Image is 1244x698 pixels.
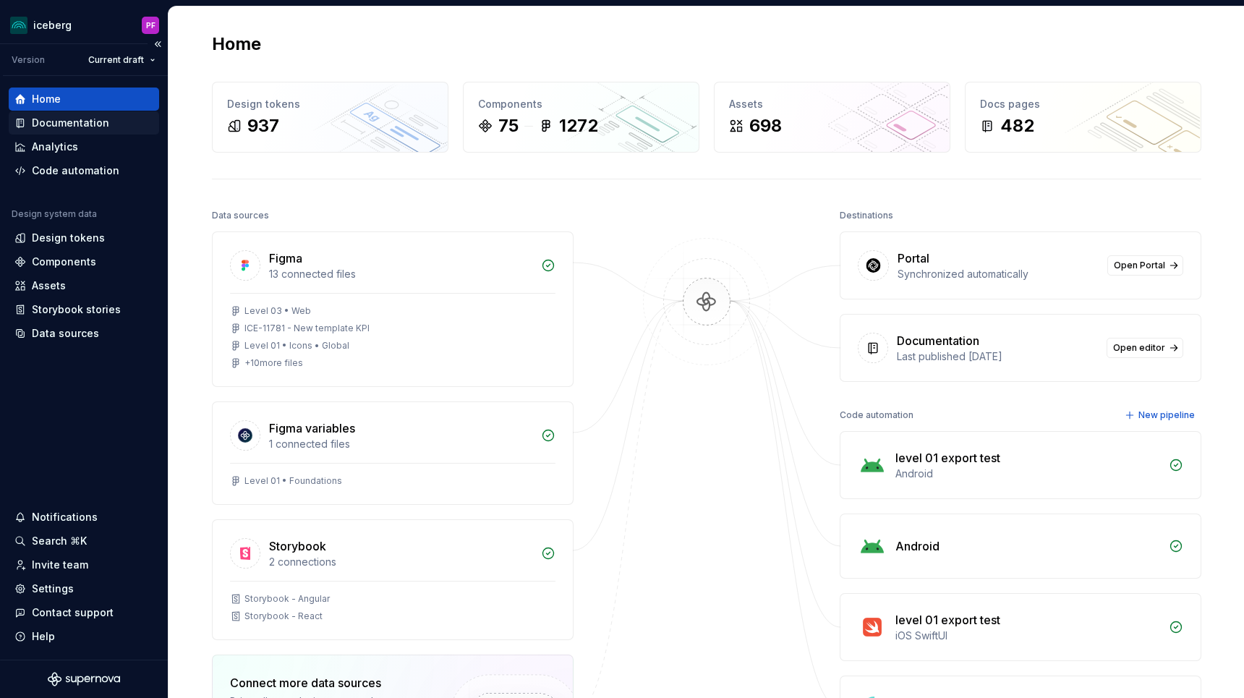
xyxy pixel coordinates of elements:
div: Settings [32,582,74,596]
div: Connect more data sources [230,674,425,691]
button: Current draft [82,50,162,70]
div: Notifications [32,510,98,524]
a: Home [9,88,159,111]
span: Current draft [88,54,144,66]
a: Open Portal [1107,255,1183,276]
div: Components [32,255,96,269]
a: Code automation [9,159,159,182]
div: Help [32,629,55,644]
div: 937 [247,114,279,137]
div: 482 [1000,114,1034,137]
button: icebergPF [3,9,165,41]
a: Figma variables1 connected filesLevel 01 • Foundations [212,401,574,505]
a: Components751272 [463,82,699,153]
a: Invite team [9,553,159,576]
div: 13 connected files [269,267,532,281]
div: Android [895,467,1160,481]
a: Documentation [9,111,159,135]
div: Design tokens [227,97,433,111]
a: Components [9,250,159,273]
a: Figma13 connected filesLevel 03 • WebICE-11781 - New template KPILevel 01 • Icons • Global+10more... [212,231,574,387]
button: Search ⌘K [9,529,159,553]
span: Open Portal [1114,260,1165,271]
div: Code automation [32,163,119,178]
div: iOS SwiftUI [895,629,1160,643]
a: Assets698 [714,82,950,153]
div: PF [146,20,155,31]
div: Data sources [32,326,99,341]
span: New pipeline [1138,409,1195,421]
div: Android [895,537,940,555]
div: ICE-11781 - New template KPI [244,323,370,334]
div: Assets [32,278,66,293]
div: Storybook [269,537,326,555]
div: Design tokens [32,231,105,245]
div: Storybook stories [32,302,121,317]
div: 1272 [559,114,598,137]
div: Destinations [840,205,893,226]
a: Settings [9,577,159,600]
svg: Supernova Logo [48,672,120,686]
div: Documentation [897,332,979,349]
div: Last published [DATE] [897,349,1098,364]
a: Design tokens [9,226,159,250]
div: 1 connected files [269,437,532,451]
a: Open editor [1107,338,1183,358]
img: 418c6d47-6da6-4103-8b13-b5999f8989a1.png [10,17,27,34]
a: Storybook2 connectionsStorybook - AngularStorybook - React [212,519,574,640]
button: Help [9,625,159,648]
div: level 01 export test [895,611,1000,629]
a: Data sources [9,322,159,345]
a: Assets [9,274,159,297]
div: Invite team [32,558,88,572]
div: iceberg [33,18,72,33]
button: Notifications [9,506,159,529]
div: Synchronized automatically [898,267,1099,281]
div: Data sources [212,205,269,226]
button: Collapse sidebar [148,34,168,54]
div: Level 01 • Foundations [244,475,342,487]
div: Components [478,97,684,111]
div: 698 [749,114,782,137]
div: Storybook - Angular [244,593,330,605]
div: Docs pages [980,97,1186,111]
div: Version [12,54,45,66]
div: Portal [898,250,929,267]
div: level 01 export test [895,449,1000,467]
h2: Home [212,33,261,56]
div: 75 [498,114,519,137]
div: Assets [729,97,935,111]
span: Open editor [1113,342,1165,354]
a: Analytics [9,135,159,158]
div: Search ⌘K [32,534,87,548]
a: Storybook stories [9,298,159,321]
div: + 10 more files [244,357,303,369]
div: 2 connections [269,555,532,569]
div: Contact support [32,605,114,620]
div: Level 01 • Icons • Global [244,340,349,352]
div: Level 03 • Web [244,305,311,317]
div: Storybook - React [244,610,323,622]
div: Home [32,92,61,106]
a: Docs pages482 [965,82,1201,153]
div: Figma variables [269,420,355,437]
div: Documentation [32,116,109,130]
button: New pipeline [1120,405,1201,425]
div: Code automation [840,405,913,425]
a: Design tokens937 [212,82,448,153]
button: Contact support [9,601,159,624]
div: Analytics [32,140,78,154]
div: Figma [269,250,302,267]
div: Design system data [12,208,97,220]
